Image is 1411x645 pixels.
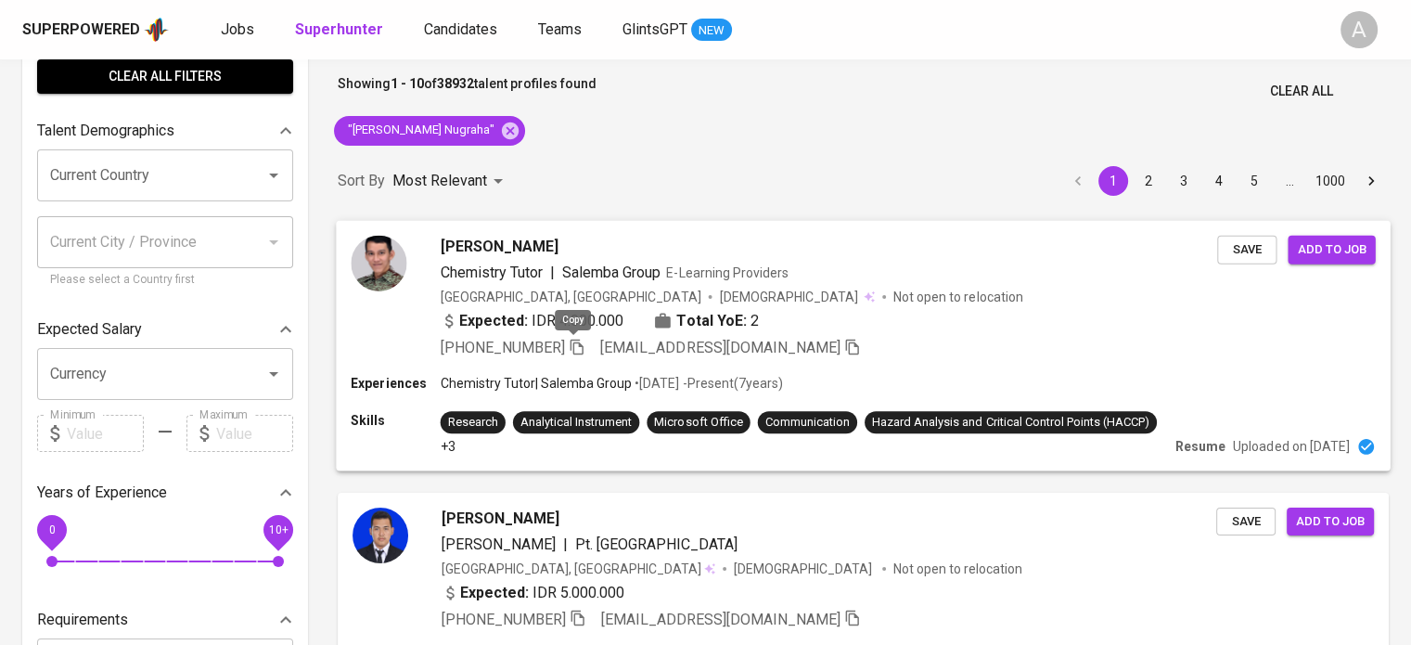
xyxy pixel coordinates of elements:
b: Expected: [459,309,528,331]
a: Jobs [221,19,258,42]
input: Value [216,415,293,452]
div: Communication [765,413,850,431]
span: 0 [48,523,55,536]
p: Most Relevant [392,170,487,192]
span: | [550,261,555,283]
div: [GEOGRAPHIC_DATA], [GEOGRAPHIC_DATA] [441,287,701,305]
button: Go to page 1000 [1310,166,1351,196]
p: Not open to relocation [893,560,1022,578]
span: [EMAIL_ADDRESS][DOMAIN_NAME] [600,338,840,355]
div: Hazard Analysis and Critical Control Points (HACCP) [872,413,1149,431]
p: Talent Demographics [37,120,174,142]
span: [PERSON_NAME] [441,235,558,257]
p: Resume [1175,437,1225,456]
div: [GEOGRAPHIC_DATA], [GEOGRAPHIC_DATA] [442,560,715,578]
b: Total YoE: [676,309,746,331]
a: Candidates [424,19,501,42]
div: A [1340,11,1378,48]
span: Teams [538,20,582,38]
div: Requirements [37,601,293,639]
span: Add to job [1297,239,1366,260]
button: Open [261,361,287,387]
button: Add to job [1288,235,1375,264]
p: Requirements [37,609,128,631]
span: 2 [750,309,759,331]
input: Value [67,415,144,452]
div: Expected Salary [37,311,293,348]
div: IDR 4.000.000 [441,309,624,331]
p: +3 [441,437,455,456]
b: 38932 [437,76,474,91]
div: IDR 5.000.000 [442,582,624,604]
p: Showing of talent profiles found [338,74,596,109]
span: [DEMOGRAPHIC_DATA] [734,560,875,578]
span: [PHONE_NUMBER] [442,611,566,628]
span: [PHONE_NUMBER] [441,338,565,355]
span: Jobs [221,20,254,38]
span: Pt. [GEOGRAPHIC_DATA] [575,535,738,553]
img: 0ebb63653b3d4cecac6e5fac96358fab.jpg [351,235,406,290]
div: Talent Demographics [37,112,293,149]
span: "[PERSON_NAME] Nugraha" [334,122,506,139]
p: Sort By [338,170,385,192]
span: [PERSON_NAME] [442,535,556,553]
span: [PERSON_NAME] [442,508,559,530]
button: Clear All [1263,74,1340,109]
p: Expected Salary [37,318,142,341]
p: • [DATE] - Present ( 7 years ) [632,374,782,393]
button: page 1 [1098,166,1128,196]
span: [EMAIL_ADDRESS][DOMAIN_NAME] [601,611,840,628]
span: [DEMOGRAPHIC_DATA] [720,287,861,305]
div: Analytical Instrument [520,413,632,431]
button: Go to page 3 [1169,166,1199,196]
div: Superpowered [22,19,140,41]
span: Candidates [424,20,497,38]
p: Not open to relocation [893,287,1022,305]
span: Save [1226,239,1267,260]
span: 10+ [268,523,288,536]
b: 1 - 10 [391,76,424,91]
span: Add to job [1296,511,1365,533]
button: Open [261,162,287,188]
span: Clear All [1270,80,1333,103]
span: Clear All filters [52,65,278,88]
button: Go to next page [1356,166,1386,196]
span: GlintsGPT [622,20,687,38]
button: Save [1216,508,1276,536]
p: Uploaded on [DATE] [1233,437,1349,456]
img: d9d71e7c4a8894f67f6716ff923e4199.jpg [353,508,408,563]
span: Chemistry Tutor [441,263,543,280]
a: [PERSON_NAME]Chemistry Tutor|Salemba GroupE-Learning Providers[GEOGRAPHIC_DATA], [GEOGRAPHIC_DATA... [338,221,1389,471]
b: Expected: [460,582,529,604]
div: Research [448,413,498,431]
a: GlintsGPT NEW [622,19,732,42]
div: "[PERSON_NAME] Nugraha" [334,116,525,146]
span: | [563,534,568,556]
span: Salemba Group [562,263,661,280]
span: NEW [691,21,732,40]
a: Superpoweredapp logo [22,16,169,44]
a: Superhunter [295,19,387,42]
p: Experiences [351,374,440,393]
p: Please select a Country first [50,271,280,290]
button: Go to page 2 [1134,166,1163,196]
nav: pagination navigation [1060,166,1389,196]
span: E-Learning Providers [666,264,788,279]
div: … [1275,172,1304,190]
b: Superhunter [295,20,383,38]
button: Add to job [1287,508,1374,536]
button: Go to page 5 [1239,166,1269,196]
button: Clear All filters [37,59,293,94]
p: Skills [351,411,440,430]
img: app logo [144,16,169,44]
button: Save [1217,235,1276,264]
span: Save [1225,511,1266,533]
div: Microsoft Office [654,413,742,431]
button: Go to page 4 [1204,166,1234,196]
div: Years of Experience [37,474,293,511]
a: Teams [538,19,585,42]
div: Most Relevant [392,164,509,199]
p: Years of Experience [37,482,167,504]
p: Chemistry Tutor | Salemba Group [441,374,633,393]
